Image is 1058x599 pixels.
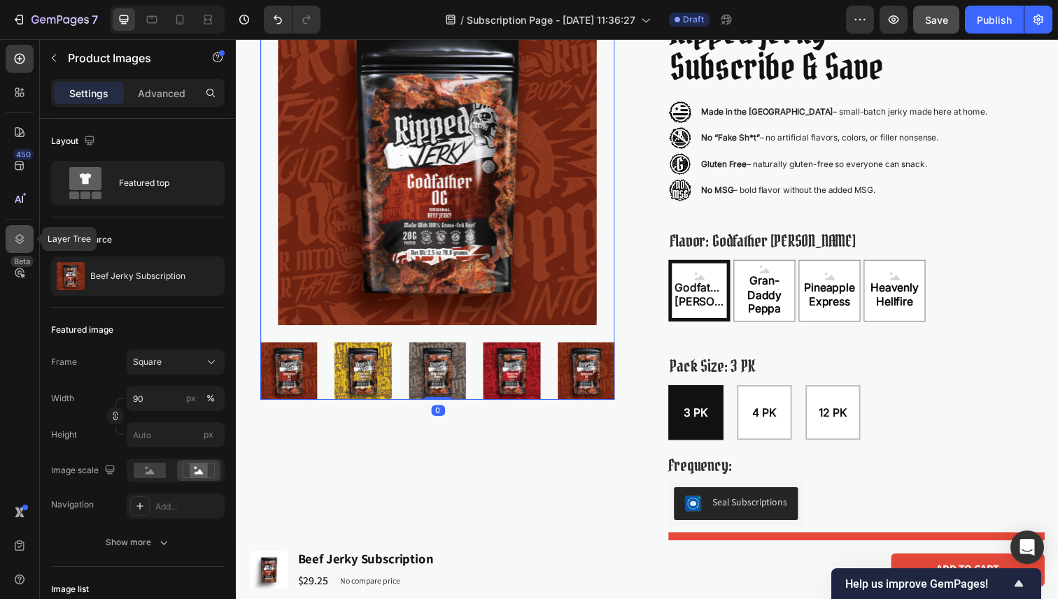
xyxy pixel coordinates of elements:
[442,116,465,140] img: Alt Image
[475,69,767,80] p: – small-batch jerky made here at home.
[183,390,199,407] button: %
[119,167,204,199] div: Featured top
[475,149,508,159] strong: No MSG
[715,535,780,549] p: Add to cart
[10,256,34,267] div: Beta
[155,500,221,513] div: Add...
[977,13,1012,27] div: Publish
[845,577,1010,591] span: Help us improve GemPages!
[51,498,94,511] div: Navigation
[475,124,705,132] p: – naturally gluten-free so everyone can snack.
[106,535,171,549] div: Show more
[51,583,89,596] div: Image list
[204,429,213,440] span: px
[442,426,814,447] div: Frequency:
[460,13,464,27] span: /
[442,194,634,219] legend: Flavor: Godfather [PERSON_NAME]
[133,356,162,368] span: Square
[127,422,225,447] input: px
[68,50,187,66] p: Product Images
[475,69,609,80] strong: Made in the [GEOGRAPHIC_DATA]
[206,392,215,405] div: %
[106,549,167,558] p: No compare price
[51,233,112,246] div: Product source
[1010,531,1044,564] div: Open Intercom Messenger
[669,526,826,559] a: Add to cart
[925,14,948,26] span: Save
[965,6,1024,34] button: Publish
[528,375,552,389] span: 4 PK
[442,89,465,113] img: Alt Image
[51,324,113,336] div: Featured image
[51,392,74,405] label: Width
[467,13,635,27] span: Subscription Page - [DATE] 11:36:27
[51,428,77,441] label: Height
[683,13,704,26] span: Draft
[202,390,219,407] button: px
[442,504,826,539] button: Add to cart
[51,356,77,368] label: Frame
[13,149,34,160] div: 450
[475,150,653,159] p: – bold flavor without the added MSG.
[509,240,570,283] span: Gran-Daddy Peppa
[475,122,521,133] strong: Gluten Free
[913,6,959,34] button: Save
[127,349,225,375] button: Square
[236,39,1058,599] iframe: Design area
[127,386,225,411] input: px%
[199,374,213,385] div: 0
[442,63,465,87] img: Alt Image
[51,132,98,151] div: Layout
[458,466,475,483] img: SealSubscriptions.png
[186,392,196,405] div: px
[447,458,574,491] button: Seal Subscriptions
[92,11,98,28] p: 7
[475,96,717,107] p: – no artificial flavors, colors, or filler nonsense.
[595,375,624,389] span: 12 PK
[62,545,95,563] div: $29.25
[51,530,225,555] button: Show more
[138,86,185,101] p: Advanced
[575,247,637,276] span: Pineapple Express
[264,6,320,34] div: Undo/Redo
[845,575,1027,592] button: Show survey - Help us improve GemPages!
[6,6,104,34] button: 7
[445,247,501,276] span: Godfather [PERSON_NAME]
[475,96,535,106] strong: No “Fake Sh*t”
[57,262,85,290] img: product feature img
[642,247,703,276] span: Heavenly Hellfire
[442,322,531,347] legend: Pack Size: 3 PK
[90,271,185,281] p: Beef Jerky Subscription
[458,375,482,389] span: 3 PK
[486,466,563,481] div: Seal Subscriptions
[442,143,465,166] img: Alt Image
[69,86,108,101] p: Settings
[51,461,118,480] div: Image scale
